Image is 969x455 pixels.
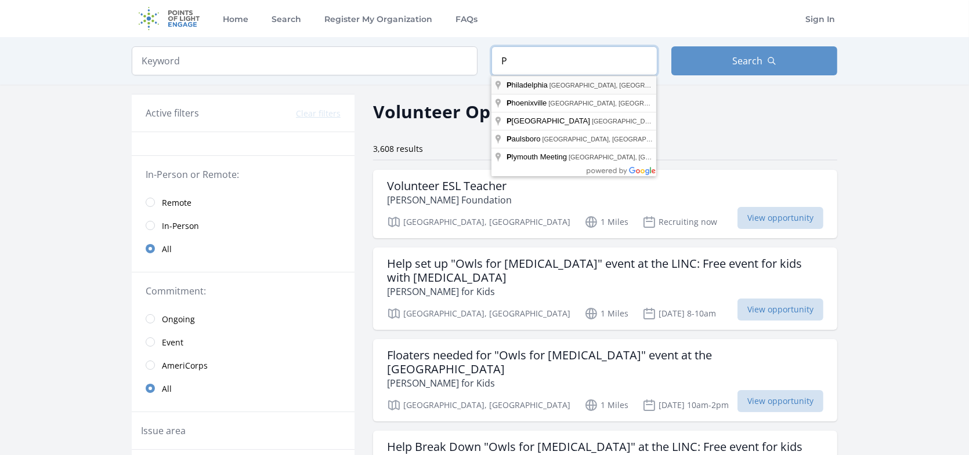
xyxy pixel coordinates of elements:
[132,354,355,377] a: AmeriCorps
[162,337,183,348] span: Event
[387,307,570,321] p: [GEOGRAPHIC_DATA], [GEOGRAPHIC_DATA]
[737,207,823,229] span: View opportunity
[737,299,823,321] span: View opportunity
[132,191,355,214] a: Remote
[162,360,208,372] span: AmeriCorps
[507,117,512,125] span: P
[373,143,423,154] span: 3,608 results
[387,179,512,193] h3: Volunteer ESL Teacher
[507,81,549,89] span: hiladelphia
[584,307,628,321] p: 1 Miles
[732,54,762,68] span: Search
[132,46,478,75] input: Keyword
[132,330,355,354] a: Event
[387,348,823,376] h3: Floaters needed for "Owls for [MEDICAL_DATA]" event at the [GEOGRAPHIC_DATA]
[387,376,823,390] p: [PERSON_NAME] for Kids
[373,247,837,330] a: Help set up "Owls for [MEDICAL_DATA]" event at the LINC: Free event for kids with [MEDICAL_DATA] ...
[507,99,512,107] span: P
[162,243,172,255] span: All
[543,136,679,143] span: [GEOGRAPHIC_DATA], [GEOGRAPHIC_DATA]
[569,154,705,161] span: [GEOGRAPHIC_DATA], [GEOGRAPHIC_DATA]
[507,134,512,143] span: P
[132,237,355,260] a: All
[387,193,512,207] p: [PERSON_NAME] Foundation
[507,81,512,89] span: P
[387,257,823,285] h3: Help set up "Owls for [MEDICAL_DATA]" event at the LINC: Free event for kids with [MEDICAL_DATA]
[387,215,570,229] p: [GEOGRAPHIC_DATA], [GEOGRAPHIC_DATA]
[296,108,341,119] button: Clear filters
[146,284,341,298] legend: Commitment:
[373,339,837,421] a: Floaters needed for "Owls for [MEDICAL_DATA]" event at the [GEOGRAPHIC_DATA] [PERSON_NAME] for Ki...
[507,99,548,107] span: hoenixville
[592,118,728,125] span: [GEOGRAPHIC_DATA], [GEOGRAPHIC_DATA]
[549,82,686,89] span: [GEOGRAPHIC_DATA], [GEOGRAPHIC_DATA]
[373,170,837,238] a: Volunteer ESL Teacher [PERSON_NAME] Foundation [GEOGRAPHIC_DATA], [GEOGRAPHIC_DATA] 1 Miles Recru...
[162,383,172,395] span: All
[737,390,823,412] span: View opportunity
[141,424,186,438] legend: Issue area
[642,307,716,321] p: [DATE] 8-10am
[642,215,717,229] p: Recruiting now
[162,197,191,209] span: Remote
[507,117,592,125] span: [GEOGRAPHIC_DATA]
[373,99,588,125] h2: Volunteer Opportunities
[671,46,837,75] button: Search
[162,314,195,325] span: Ongoing
[387,285,823,299] p: [PERSON_NAME] for Kids
[146,168,341,181] legend: In-Person or Remote:
[162,220,199,232] span: In-Person
[132,377,355,400] a: All
[146,106,199,120] h3: Active filters
[507,152,569,161] span: lymouth Meeting
[507,134,543,143] span: aulsboro
[584,215,628,229] p: 1 Miles
[642,398,729,412] p: [DATE] 10am-2pm
[491,46,657,75] input: Location
[548,100,685,107] span: [GEOGRAPHIC_DATA], [GEOGRAPHIC_DATA]
[132,214,355,237] a: In-Person
[132,307,355,330] a: Ongoing
[387,398,570,412] p: [GEOGRAPHIC_DATA], [GEOGRAPHIC_DATA]
[507,152,512,161] span: P
[584,398,628,412] p: 1 Miles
